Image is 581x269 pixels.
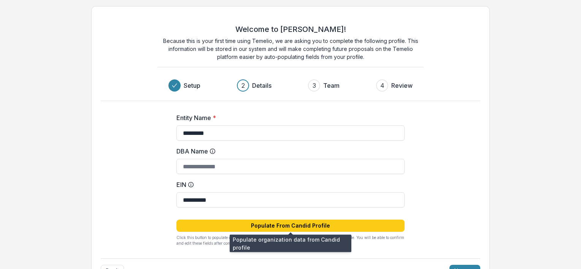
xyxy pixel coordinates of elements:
h3: Setup [184,81,200,90]
h2: Welcome to [PERSON_NAME]! [235,25,346,34]
label: EIN [176,180,400,189]
label: Entity Name [176,113,400,122]
div: 4 [380,81,384,90]
h3: Details [252,81,271,90]
p: Click this button to populate core profile fields in [GEOGRAPHIC_DATA] from your Candid profile. ... [176,235,405,246]
h3: Review [391,81,413,90]
div: 2 [241,81,245,90]
div: 3 [313,81,316,90]
label: DBA Name [176,147,400,156]
div: Progress [168,79,413,92]
p: Because this is your first time using Temelio, we are asking you to complete the following profil... [157,37,424,61]
h3: Team [323,81,340,90]
button: Populate From Candid Profile [176,220,405,232]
